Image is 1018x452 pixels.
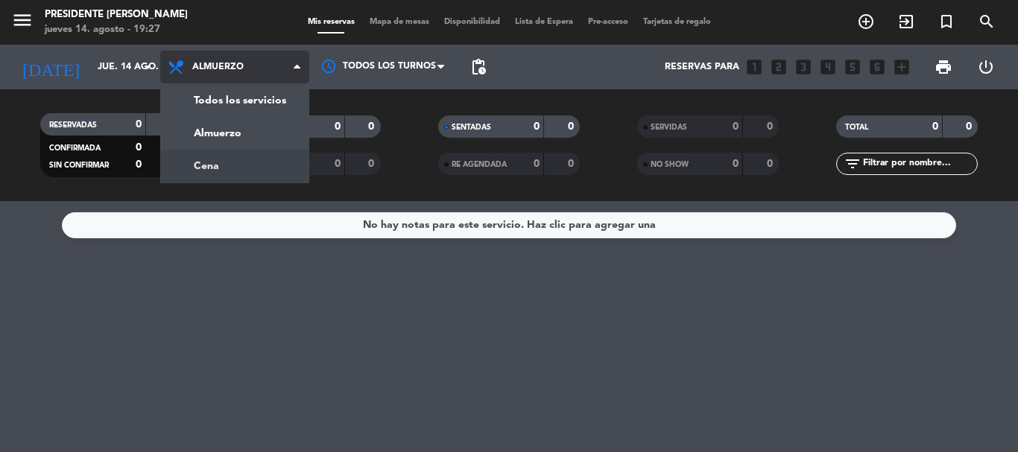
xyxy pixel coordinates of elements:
[581,18,636,26] span: Pre-acceso
[49,144,101,152] span: CONFIRMADA
[363,217,656,234] div: No hay notas para este servicio. Haz clic para agregar una
[861,156,977,172] input: Filtrar por nombre...
[845,124,868,131] span: TOTAL
[818,57,838,77] i: looks_4
[978,13,996,31] i: search
[651,161,689,168] span: NO SHOW
[733,159,739,169] strong: 0
[857,13,875,31] i: add_circle_outline
[568,159,577,169] strong: 0
[362,18,437,26] span: Mapa de mesas
[534,159,540,169] strong: 0
[161,150,309,182] a: Cena
[470,58,487,76] span: pending_actions
[636,18,718,26] span: Tarjetas de regalo
[335,121,341,132] strong: 0
[192,62,244,72] span: Almuerzo
[11,9,34,31] i: menu
[136,142,142,153] strong: 0
[964,45,1007,89] div: LOG OUT
[49,121,97,129] span: RESERVADAS
[335,159,341,169] strong: 0
[744,57,764,77] i: looks_one
[651,124,687,131] span: SERVIDAS
[161,84,309,117] a: Todos los servicios
[733,121,739,132] strong: 0
[665,62,739,72] span: Reservas para
[437,18,508,26] span: Disponibilidad
[136,119,142,130] strong: 0
[534,121,540,132] strong: 0
[136,159,142,170] strong: 0
[49,162,109,169] span: SIN CONFIRMAR
[892,57,911,77] i: add_box
[966,121,975,132] strong: 0
[897,13,915,31] i: exit_to_app
[452,124,491,131] span: SENTADAS
[794,57,813,77] i: looks_3
[767,159,776,169] strong: 0
[568,121,577,132] strong: 0
[45,7,188,22] div: Presidente [PERSON_NAME]
[45,22,188,37] div: jueves 14. agosto - 19:27
[935,58,952,76] span: print
[11,51,90,83] i: [DATE]
[867,57,887,77] i: looks_6
[161,117,309,150] a: Almuerzo
[844,155,861,173] i: filter_list
[938,13,955,31] i: turned_in_not
[368,159,377,169] strong: 0
[843,57,862,77] i: looks_5
[368,121,377,132] strong: 0
[508,18,581,26] span: Lista de Espera
[932,121,938,132] strong: 0
[769,57,788,77] i: looks_two
[452,161,507,168] span: RE AGENDADA
[300,18,362,26] span: Mis reservas
[767,121,776,132] strong: 0
[977,58,995,76] i: power_settings_new
[11,9,34,36] button: menu
[139,58,157,76] i: arrow_drop_down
